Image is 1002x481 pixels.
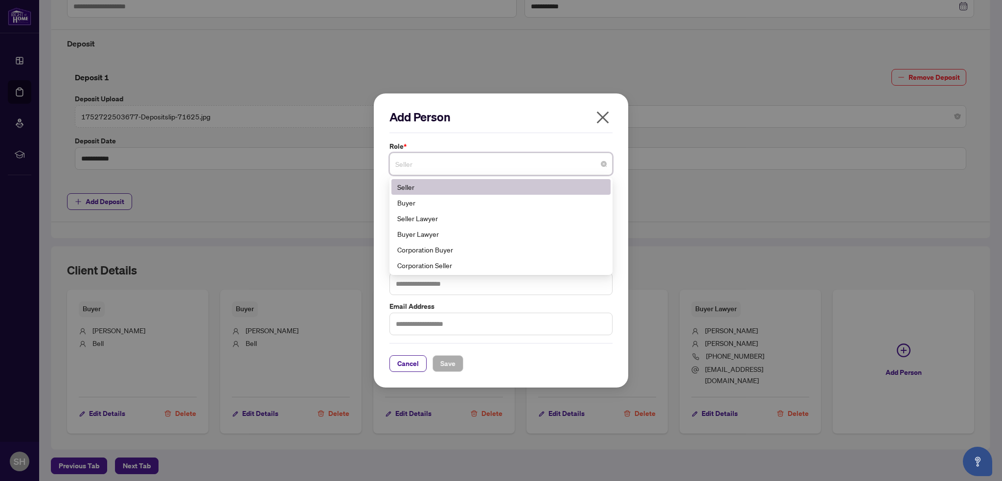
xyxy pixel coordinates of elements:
div: Buyer Lawyer [397,229,605,239]
div: Buyer [391,195,611,210]
button: Cancel [389,355,427,372]
div: Seller Lawyer [391,210,611,226]
label: Role [389,141,613,152]
span: close [595,110,611,125]
button: Save [433,355,463,372]
div: Corporation Buyer [391,242,611,257]
label: Email Address [389,301,613,312]
span: Seller [395,155,607,173]
span: close-circle [601,161,607,167]
h2: Add Person [389,109,613,125]
div: Seller [397,182,605,192]
div: Corporation Seller [391,257,611,273]
div: Corporation Seller [397,260,605,271]
div: Corporation Buyer [397,244,605,255]
div: Seller Lawyer [397,213,605,224]
div: Buyer [397,197,605,208]
div: Seller [391,179,611,195]
button: Open asap [963,447,992,476]
div: Buyer Lawyer [391,226,611,242]
span: Cancel [397,356,419,371]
